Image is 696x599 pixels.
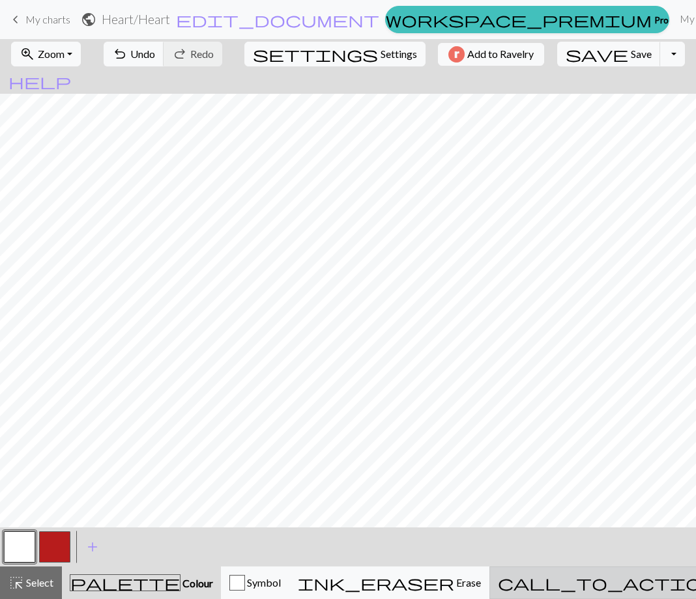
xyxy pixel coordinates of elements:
[245,576,281,589] span: Symbol
[8,8,70,31] a: My charts
[11,42,81,66] button: Zoom
[130,48,155,60] span: Undo
[62,566,221,599] button: Colour
[448,46,465,63] img: Ravelry
[381,46,417,62] span: Settings
[70,574,180,592] span: palette
[631,48,652,60] span: Save
[386,10,652,29] span: workspace_premium
[8,574,24,592] span: highlight_alt
[102,12,170,27] h2: Heart / Heart
[112,45,128,63] span: undo
[244,42,426,66] button: SettingsSettings
[8,10,23,29] span: keyboard_arrow_left
[253,45,378,63] span: settings
[8,72,71,91] span: help
[24,576,53,589] span: Select
[385,6,669,33] a: Pro
[253,46,378,62] i: Settings
[298,574,454,592] span: ink_eraser
[176,10,379,29] span: edit_document
[20,45,35,63] span: zoom_in
[25,13,70,25] span: My charts
[81,10,96,29] span: public
[104,42,164,66] button: Undo
[221,566,289,599] button: Symbol
[85,538,100,556] span: add
[454,576,481,589] span: Erase
[557,42,661,66] button: Save
[566,45,628,63] span: save
[467,46,534,63] span: Add to Ravelry
[181,577,213,589] span: Colour
[38,48,65,60] span: Zoom
[289,566,489,599] button: Erase
[438,43,544,66] button: Add to Ravelry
